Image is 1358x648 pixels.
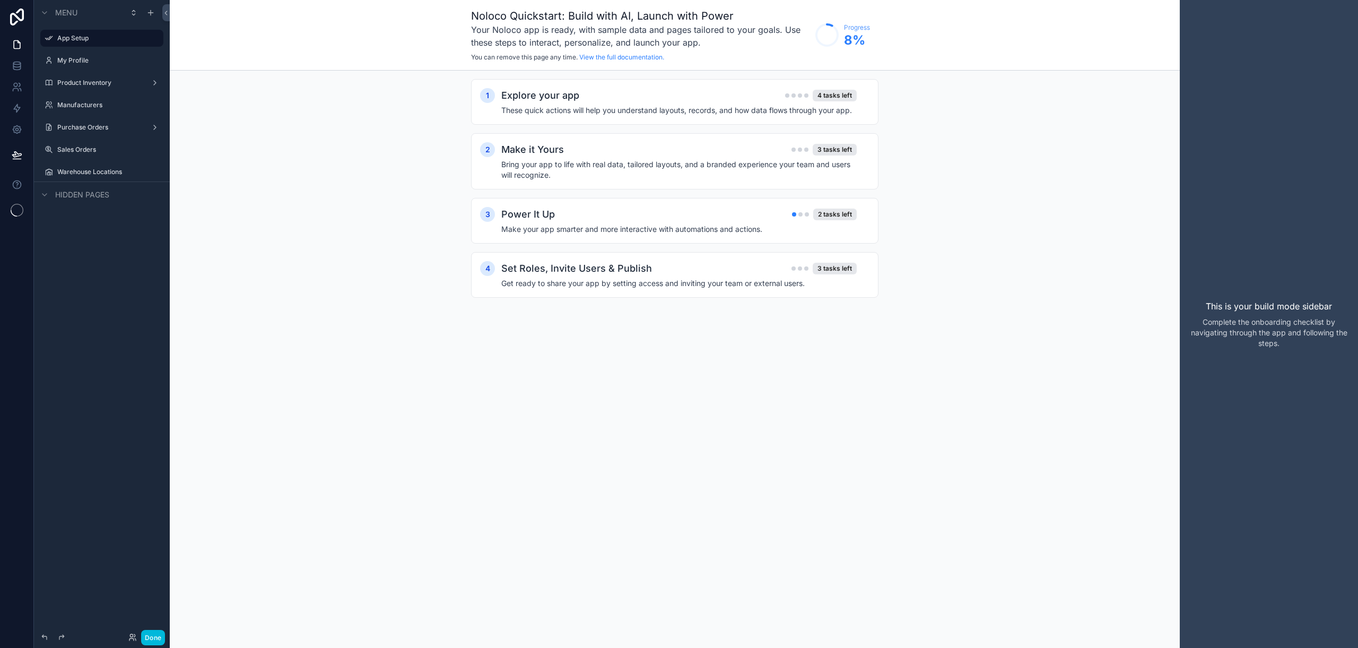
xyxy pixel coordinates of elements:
[57,168,157,176] label: Warehouse Locations
[57,101,157,109] label: Manufacturers
[501,159,857,180] h4: Bring your app to life with real data, tailored layouts, and a branded experience your team and u...
[813,144,857,155] div: 3 tasks left
[844,23,870,32] span: Progress
[844,32,870,49] span: 8 %
[57,145,157,154] label: Sales Orders
[471,8,810,23] h1: Noloco Quickstart: Build with AI, Launch with Power
[501,207,555,222] h2: Power It Up
[501,261,652,276] h2: Set Roles, Invite Users & Publish
[813,263,857,274] div: 3 tasks left
[1188,317,1350,349] p: Complete the onboarding checklist by navigating through the app and following the steps.
[813,209,857,220] div: 2 tasks left
[501,88,579,103] h2: Explore your app
[501,224,857,235] h4: Make your app smarter and more interactive with automations and actions.
[480,261,495,276] div: 4
[55,7,77,18] span: Menu
[480,88,495,103] div: 1
[57,79,142,87] label: Product Inventory
[501,142,564,157] h2: Make it Yours
[579,53,664,61] a: View the full documentation.
[57,56,157,65] label: My Profile
[471,23,810,49] h3: Your Noloco app is ready, with sample data and pages tailored to your goals. Use these steps to i...
[480,142,495,157] div: 2
[501,105,857,116] h4: These quick actions will help you understand layouts, records, and how data flows through your app.
[480,207,495,222] div: 3
[1206,300,1332,313] p: This is your build mode sidebar
[813,90,857,101] div: 4 tasks left
[141,630,165,645] button: Done
[57,123,142,132] label: Purchase Orders
[57,34,157,42] label: App Setup
[471,53,578,61] span: You can remove this page any time.
[170,71,1180,327] div: scrollable content
[501,278,857,289] h4: Get ready to share your app by setting access and inviting your team or external users.
[55,189,109,200] span: Hidden pages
